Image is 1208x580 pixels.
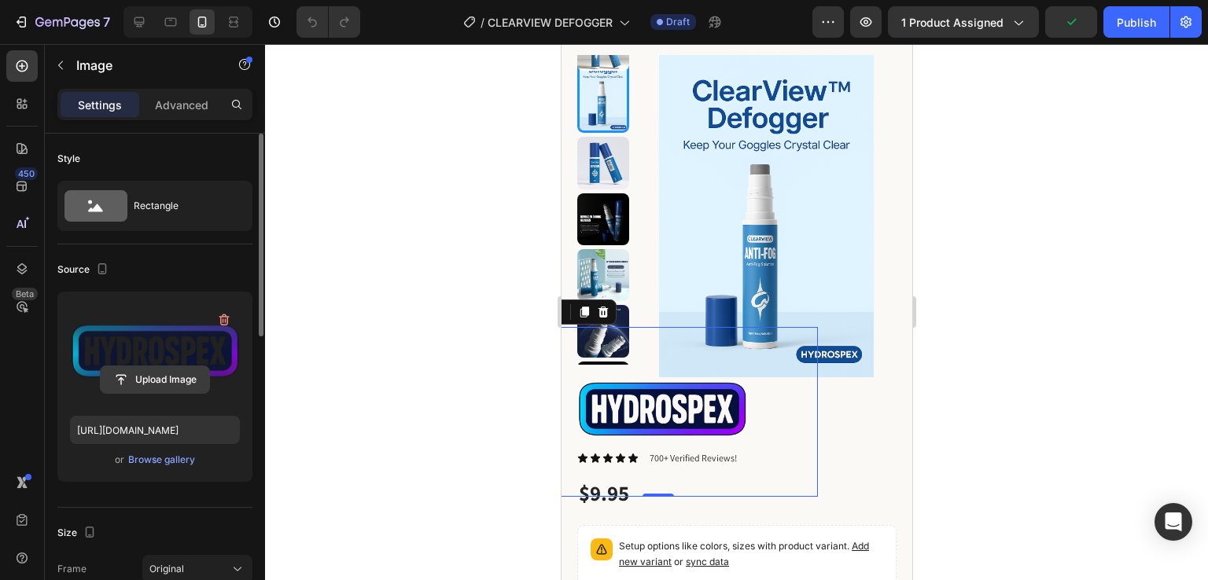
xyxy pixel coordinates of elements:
div: Undo/Redo [296,6,360,38]
p: Image [76,56,210,75]
div: Open Intercom Messenger [1155,503,1192,541]
input: https://example.com/image.jpg [70,416,240,444]
button: 1 product assigned [888,6,1039,38]
label: Frame [57,562,87,576]
div: 450 [15,167,38,180]
button: Upload Image [100,365,210,394]
div: Source [57,259,112,281]
span: 1 product assigned [901,14,1004,31]
span: / [481,14,484,31]
button: 7 [6,6,117,38]
p: Advanced [155,97,208,113]
span: or [115,450,124,469]
iframe: Design area [562,44,912,580]
button: Browse gallery [127,452,196,468]
span: Draft [666,15,690,29]
button: Publish [1103,6,1169,38]
div: Style [57,152,80,166]
span: Original [149,562,184,576]
div: Rectangle [134,188,230,224]
div: Browse gallery [128,453,195,467]
div: Publish [1117,14,1156,31]
span: CLEARVIEW DEFOGGER [488,14,613,31]
p: Settings [78,97,122,113]
p: 7 [103,13,110,31]
div: Beta [12,288,38,300]
div: Size [57,523,99,544]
